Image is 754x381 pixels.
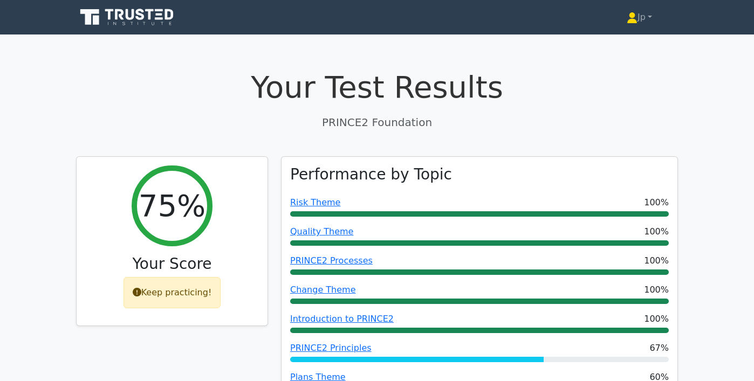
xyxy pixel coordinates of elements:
h1: Your Test Results [76,69,678,105]
a: PRINCE2 Principles [290,343,372,353]
a: Introduction to PRINCE2 [290,314,394,324]
span: 67% [649,342,669,355]
div: Keep practicing! [124,277,221,308]
h3: Performance by Topic [290,165,452,184]
a: PRINCE2 Processes [290,255,373,266]
span: 100% [644,196,669,209]
h2: 75% [139,188,205,224]
h3: Your Score [85,255,259,273]
a: Jp [601,6,678,28]
span: 100% [644,225,669,238]
span: 100% [644,283,669,296]
span: 100% [644,254,669,267]
p: PRINCE2 Foundation [76,114,678,130]
a: Quality Theme [290,226,353,237]
a: Change Theme [290,285,356,295]
span: 100% [644,313,669,325]
a: Risk Theme [290,197,340,207]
